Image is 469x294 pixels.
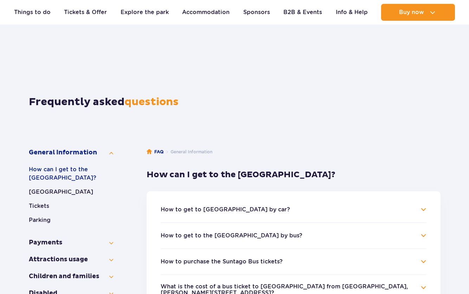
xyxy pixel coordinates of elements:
[283,4,322,21] a: B2B & Events
[64,4,107,21] a: Tickets & Offer
[163,148,212,155] li: General Information
[29,96,441,108] h1: Frequently asked
[147,170,441,180] h3: How can I get to the [GEOGRAPHIC_DATA]?
[161,232,302,239] button: How to get to the [GEOGRAPHIC_DATA] by bus?
[161,206,290,213] button: How to get to [GEOGRAPHIC_DATA] by car?
[182,4,230,21] a: Accommodation
[29,272,113,281] button: Children and families
[121,4,169,21] a: Explore the park
[29,165,113,182] button: How can I get to the [GEOGRAPHIC_DATA]?
[29,148,113,157] button: General Information
[29,238,113,247] button: Payments
[243,4,270,21] a: Sponsors
[381,4,455,21] button: Buy now
[29,188,113,196] button: [GEOGRAPHIC_DATA]
[14,4,51,21] a: Things to do
[124,95,179,108] span: questions
[29,255,113,264] button: Attractions usage
[161,258,283,265] button: How to purchase the Suntago Bus tickets?
[29,202,113,210] button: Tickets
[399,9,424,15] span: Buy now
[336,4,368,21] a: Info & Help
[147,148,163,155] a: FAQ
[29,216,113,224] button: Parking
